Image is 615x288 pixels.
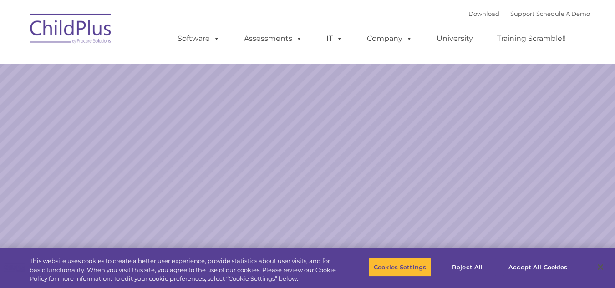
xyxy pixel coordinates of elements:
a: Support [510,10,534,17]
a: Training Scramble!! [488,30,575,48]
a: University [427,30,482,48]
button: Accept All Cookies [503,258,572,277]
a: IT [317,30,352,48]
img: ChildPlus by Procare Solutions [25,7,117,53]
button: Reject All [439,258,496,277]
font: | [468,10,590,17]
div: This website uses cookies to create a better user experience, provide statistics about user visit... [30,257,338,283]
a: Assessments [235,30,311,48]
a: Schedule A Demo [536,10,590,17]
a: Company [358,30,422,48]
a: Download [468,10,499,17]
button: Cookies Settings [369,258,431,277]
button: Close [590,257,610,277]
a: Software [168,30,229,48]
